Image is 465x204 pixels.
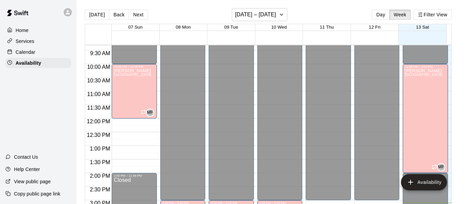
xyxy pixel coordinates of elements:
[16,60,41,66] p: Availability
[405,73,442,77] span: [GEOGRAPHIC_DATA]
[403,64,448,173] div: 10:00 AM – 2:00 PM: Available
[114,65,155,68] div: 10:00 AM – 12:00 PM
[109,10,129,20] button: Back
[389,10,411,20] button: Week
[372,10,389,20] button: Day
[128,25,143,30] span: 07 Sun
[89,50,112,56] span: 9:30 AM
[85,105,112,111] span: 11:30 AM
[414,10,452,20] button: Filter View
[146,109,154,117] div: Matt Field
[85,10,109,20] button: [DATE]
[320,25,334,30] span: 11 Thu
[369,25,381,30] span: 12 Fri
[438,164,444,171] span: MF
[16,27,29,34] p: Home
[14,178,51,185] p: View public page
[432,164,437,171] span: Recurring availability
[88,173,112,179] span: 2:00 PM
[14,190,60,197] p: Copy public page link
[16,38,34,45] p: Services
[85,132,112,138] span: 12:30 PM
[85,64,112,70] span: 10:00 AM
[271,25,287,30] span: 10 Wed
[235,10,276,19] h6: [DATE] – [DATE]
[88,146,112,152] span: 1:00 PM
[85,91,112,97] span: 11:00 AM
[129,10,148,20] button: Next
[114,73,151,77] span: [GEOGRAPHIC_DATA]
[224,25,238,30] span: 09 Tue
[88,187,112,192] span: 2:30 PM
[85,78,112,83] span: 10:30 AM
[401,174,447,190] button: add
[147,109,153,116] span: MF
[85,119,112,124] span: 12:00 PM
[141,109,146,116] span: Recurring availability
[16,49,35,56] p: Calendar
[14,166,40,173] p: Help Center
[437,163,445,171] div: Matt Field
[416,25,429,30] span: 13 Sat
[88,159,112,165] span: 1:30 PM
[14,154,38,160] p: Contact Us
[176,25,191,30] span: 08 Mon
[112,64,157,119] div: 10:00 AM – 12:00 PM: Available
[114,174,155,177] div: 2:00 PM – 11:59 PM
[405,65,446,68] div: 10:00 AM – 2:00 PM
